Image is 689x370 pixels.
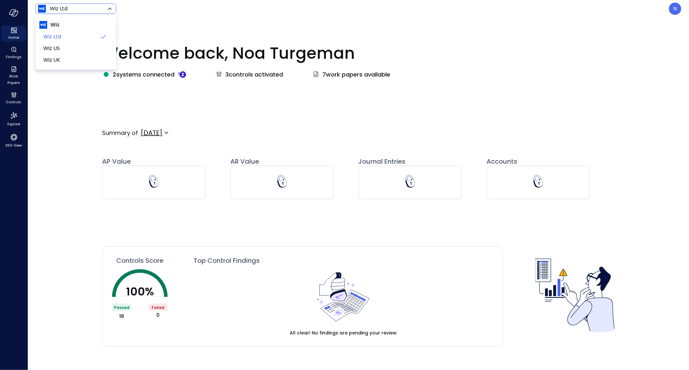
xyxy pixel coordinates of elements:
[43,45,107,52] span: Wiz US
[39,54,112,66] li: Wiz UK
[39,43,112,54] li: Wiz US
[39,31,112,43] li: Wiz Ltd
[39,21,47,29] img: Wiz
[43,33,97,41] span: Wiz Ltd
[50,21,59,29] span: Wiz
[43,56,107,64] span: Wiz UK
